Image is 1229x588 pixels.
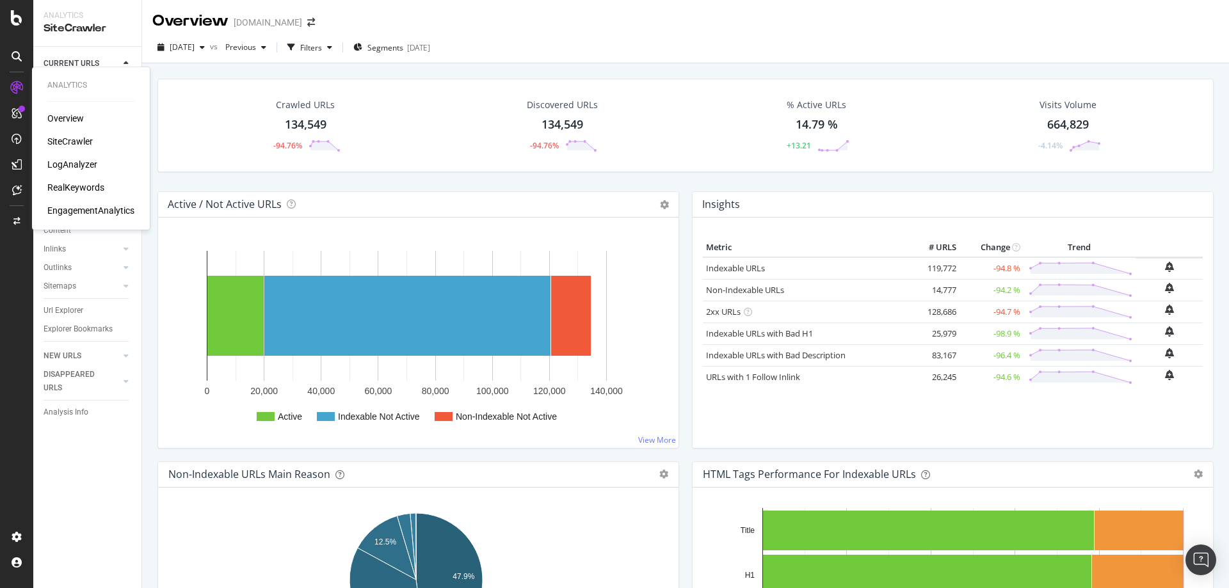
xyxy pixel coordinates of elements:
[44,349,81,363] div: NEW URLS
[590,386,623,396] text: 140,000
[787,99,846,111] div: % Active URLs
[960,238,1024,257] th: Change
[706,284,784,296] a: Non-Indexable URLs
[407,42,430,53] div: [DATE]
[276,99,335,111] div: Crawled URLs
[44,10,131,21] div: Analytics
[960,366,1024,388] td: -94.6 %
[44,224,133,237] a: Content
[44,368,120,395] a: DISAPPEARED URLS
[1040,99,1096,111] div: Visits Volume
[338,411,420,422] text: Indexable Not Active
[47,112,84,125] a: Overview
[47,158,97,171] a: LogAnalyzer
[787,140,811,151] div: +13.21
[168,196,282,213] h4: Active / Not Active URLs
[44,261,120,274] a: Outlinks
[960,301,1024,322] td: -94.7 %
[47,204,134,217] a: EngagementAnalytics
[1165,305,1174,315] div: bell-plus
[44,304,133,317] a: Url Explorer
[300,42,322,53] div: Filters
[168,468,330,481] div: Non-Indexable URLs Main Reason
[47,135,93,148] a: SiteCrawler
[307,18,315,27] div: arrow-right-arrow-left
[706,371,800,383] a: URLs with 1 Follow Inlink
[453,572,474,581] text: 47.9%
[44,224,71,237] div: Content
[307,386,335,396] text: 40,000
[273,140,302,151] div: -94.76%
[638,434,676,445] a: View More
[1024,238,1136,257] th: Trend
[250,386,278,396] text: 20,000
[659,470,668,479] div: gear
[908,238,960,257] th: # URLS
[741,526,755,535] text: Title
[960,279,1024,301] td: -94.2 %
[908,366,960,388] td: 26,245
[152,37,210,58] button: [DATE]
[44,280,76,293] div: Sitemaps
[960,322,1024,344] td: -98.9 %
[220,37,271,58] button: Previous
[44,280,120,293] a: Sitemaps
[542,116,583,133] div: 134,549
[44,21,131,36] div: SiteCrawler
[1165,370,1174,380] div: bell-plus
[530,140,559,151] div: -94.76%
[796,116,838,133] div: 14.79 %
[365,386,392,396] text: 60,000
[703,238,908,257] th: Metric
[44,57,99,70] div: CURRENT URLS
[745,571,755,580] text: H1
[703,468,916,481] div: HTML Tags Performance for Indexable URLs
[702,196,740,213] h4: Insights
[168,238,668,438] svg: A chart.
[960,344,1024,366] td: -96.4 %
[234,16,302,29] div: [DOMAIN_NAME]
[706,306,741,317] a: 2xx URLs
[1165,262,1174,272] div: bell-plus
[1165,326,1174,337] div: bell-plus
[1038,140,1063,151] div: -4.14%
[170,42,195,52] span: 2025 Sep. 22nd
[278,411,302,422] text: Active
[44,406,88,419] div: Analysis Info
[205,386,210,396] text: 0
[44,349,120,363] a: NEW URLS
[47,80,134,91] div: Analytics
[660,200,669,209] i: Options
[533,386,566,396] text: 120,000
[422,386,449,396] text: 80,000
[527,99,598,111] div: Discovered URLs
[476,386,509,396] text: 100,000
[1047,116,1089,133] div: 664,829
[44,406,133,419] a: Analysis Info
[1185,544,1216,575] div: Open Intercom Messenger
[152,10,229,32] div: Overview
[908,279,960,301] td: 14,777
[1194,470,1203,479] div: gear
[47,181,104,194] a: RealKeywords
[282,37,337,58] button: Filters
[44,242,66,256] div: Inlinks
[220,42,256,52] span: Previous
[285,116,326,133] div: 134,549
[706,262,765,274] a: Indexable URLs
[908,301,960,322] td: 128,686
[348,37,435,58] button: Segments[DATE]
[44,322,113,336] div: Explorer Bookmarks
[908,257,960,280] td: 119,772
[706,349,846,361] a: Indexable URLs with Bad Description
[44,322,133,336] a: Explorer Bookmarks
[908,322,960,344] td: 25,979
[456,411,557,422] text: Non-Indexable Not Active
[44,57,120,70] a: CURRENT URLS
